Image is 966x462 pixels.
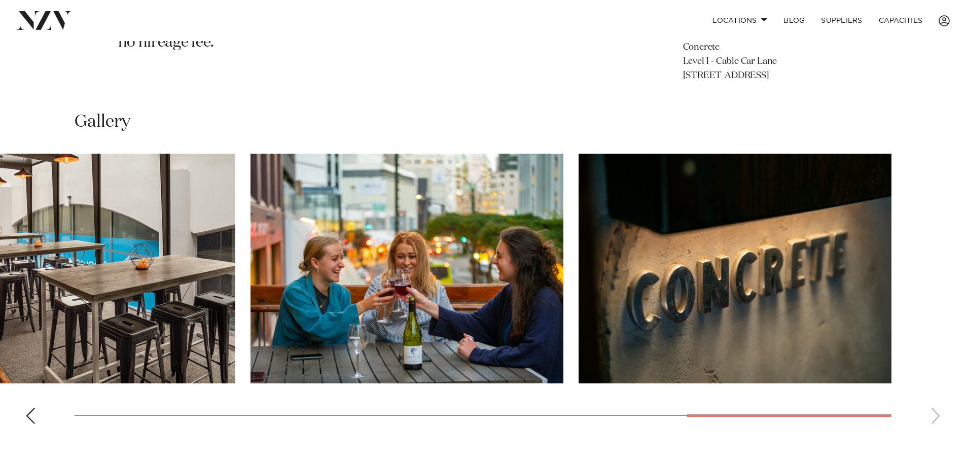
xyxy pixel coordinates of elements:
[871,10,931,31] a: Capacities
[251,154,563,383] swiper-slide: 9 / 10
[579,154,891,383] swiper-slide: 10 / 10
[704,10,775,31] a: Locations
[16,11,71,29] img: nzv-logo.png
[683,41,848,83] p: Concrete Level 1 - Cable Car Lane [STREET_ADDRESS]
[75,111,130,133] h2: Gallery
[813,10,870,31] a: SUPPLIERS
[775,10,813,31] a: BLOG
